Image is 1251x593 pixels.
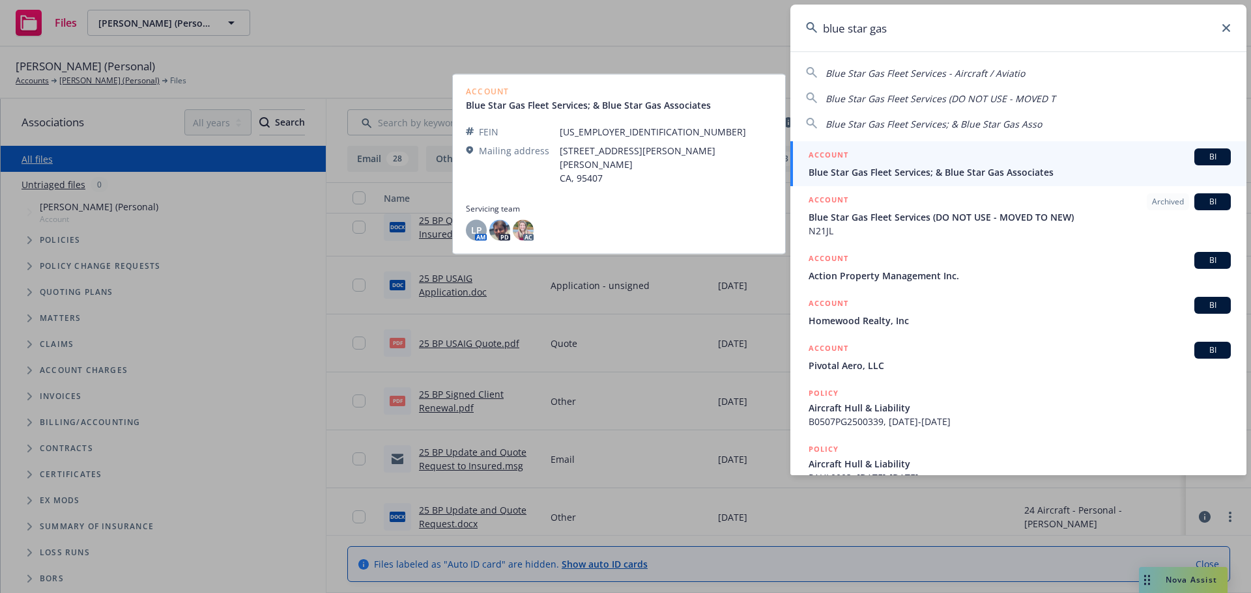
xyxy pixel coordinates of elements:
[809,471,1231,484] span: PAHL0003, [DATE]-[DATE]
[809,415,1231,428] span: B0507PG2500339, [DATE]-[DATE]
[790,290,1246,335] a: ACCOUNTBIHomewood Realty, Inc
[790,435,1246,491] a: POLICYAircraft Hull & LiabilityPAHL0003, [DATE]-[DATE]
[809,165,1231,179] span: Blue Star Gas Fleet Services; & Blue Star Gas Associates
[790,186,1246,245] a: ACCOUNTArchivedBIBlue Star Gas Fleet Services (DO NOT USE - MOVED TO NEW)N21JL
[809,342,848,357] h5: ACCOUNT
[809,401,1231,415] span: Aircraft Hull & Liability
[809,457,1231,471] span: Aircraft Hull & Liability
[790,245,1246,290] a: ACCOUNTBIAction Property Management Inc.
[809,148,848,164] h5: ACCOUNT
[809,224,1231,238] span: N21JL
[809,359,1231,372] span: Pivotal Aero, LLC
[790,5,1246,51] input: Search...
[809,210,1231,224] span: Blue Star Gas Fleet Services (DO NOT USE - MOVED TO NEW)
[790,141,1246,186] a: ACCOUNTBIBlue Star Gas Fleet Services; & Blue Star Gas Associates
[1200,151,1226,163] span: BI
[790,335,1246,379] a: ACCOUNTBIPivotal Aero, LLC
[809,443,839,456] h5: POLICY
[809,297,848,312] h5: ACCOUNT
[1200,196,1226,208] span: BI
[1200,255,1226,266] span: BI
[826,118,1042,130] span: Blue Star Gas Fleet Services; & Blue Star Gas Asso
[790,379,1246,435] a: POLICYAircraft Hull & LiabilityB0507PG2500339, [DATE]-[DATE]
[826,92,1056,105] span: Blue Star Gas Fleet Services (DO NOT USE - MOVED T
[809,193,848,209] h5: ACCOUNT
[826,67,1025,79] span: Blue Star Gas Fleet Services - Aircraft / Aviatio
[1200,344,1226,356] span: BI
[809,269,1231,283] span: Action Property Management Inc.
[1152,196,1184,208] span: Archived
[809,387,839,400] h5: POLICY
[809,252,848,268] h5: ACCOUNT
[809,314,1231,327] span: Homewood Realty, Inc
[1200,299,1226,311] span: BI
